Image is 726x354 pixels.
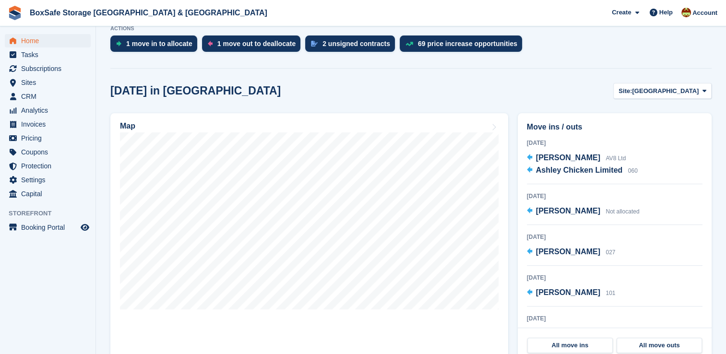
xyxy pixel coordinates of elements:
[613,83,712,99] button: Site: [GEOGRAPHIC_DATA]
[5,48,91,61] a: menu
[116,41,121,47] img: move_ins_to_allocate_icon-fdf77a2bb77ea45bf5b3d319d69a93e2d87916cf1d5bf7949dd705db3b84f3ca.svg
[418,40,517,47] div: 69 price increase opportunities
[536,248,600,256] span: [PERSON_NAME]
[617,338,702,353] a: All move outs
[527,287,616,299] a: [PERSON_NAME] 101
[527,233,702,241] div: [DATE]
[110,35,202,57] a: 1 move in to allocate
[612,8,631,17] span: Create
[606,290,615,296] span: 101
[322,40,390,47] div: 2 unsigned contracts
[606,249,615,256] span: 027
[5,90,91,103] a: menu
[681,8,691,17] img: Kim
[21,221,79,234] span: Booking Portal
[110,25,712,32] p: ACTIONS
[79,222,91,233] a: Preview store
[21,48,79,61] span: Tasks
[26,5,271,21] a: BoxSafe Storage [GEOGRAPHIC_DATA] & [GEOGRAPHIC_DATA]
[5,173,91,187] a: menu
[536,153,600,162] span: [PERSON_NAME]
[21,145,79,159] span: Coupons
[5,34,91,47] a: menu
[21,118,79,131] span: Invoices
[527,314,702,323] div: [DATE]
[21,173,79,187] span: Settings
[305,35,400,57] a: 2 unsigned contracts
[21,34,79,47] span: Home
[536,207,600,215] span: [PERSON_NAME]
[5,76,91,89] a: menu
[217,40,296,47] div: 1 move out to deallocate
[527,246,616,259] a: [PERSON_NAME] 027
[120,122,135,130] h2: Map
[527,205,640,218] a: [PERSON_NAME] Not allocated
[21,62,79,75] span: Subscriptions
[5,131,91,145] a: menu
[659,8,673,17] span: Help
[536,166,623,174] span: Ashley Chicken Limited
[5,187,91,201] a: menu
[527,152,626,165] a: [PERSON_NAME] AV8 Ltd
[5,118,91,131] a: menu
[632,86,699,96] span: [GEOGRAPHIC_DATA]
[527,273,702,282] div: [DATE]
[5,221,91,234] a: menu
[21,76,79,89] span: Sites
[9,209,95,218] span: Storefront
[8,6,22,20] img: stora-icon-8386f47178a22dfd0bd8f6a31ec36ba5ce8667c1dd55bd0f319d3a0aa187defe.svg
[5,159,91,173] a: menu
[400,35,527,57] a: 69 price increase opportunities
[692,8,717,18] span: Account
[5,104,91,117] a: menu
[527,338,613,353] a: All move ins
[527,139,702,147] div: [DATE]
[21,90,79,103] span: CRM
[21,159,79,173] span: Protection
[619,86,632,96] span: Site:
[202,35,305,57] a: 1 move out to deallocate
[606,155,626,162] span: AV8 Ltd
[5,62,91,75] a: menu
[527,121,702,133] h2: Move ins / outs
[110,84,281,97] h2: [DATE] in [GEOGRAPHIC_DATA]
[628,167,638,174] span: 060
[527,165,638,177] a: Ashley Chicken Limited 060
[208,41,213,47] img: move_outs_to_deallocate_icon-f764333ba52eb49d3ac5e1228854f67142a1ed5810a6f6cc68b1a99e826820c5.svg
[536,288,600,296] span: [PERSON_NAME]
[126,40,192,47] div: 1 move in to allocate
[527,192,702,201] div: [DATE]
[606,208,639,215] span: Not allocated
[5,145,91,159] a: menu
[21,131,79,145] span: Pricing
[21,187,79,201] span: Capital
[311,41,318,47] img: contract_signature_icon-13c848040528278c33f63329250d36e43548de30e8caae1d1a13099fd9432cc5.svg
[405,42,413,46] img: price_increase_opportunities-93ffe204e8149a01c8c9dc8f82e8f89637d9d84a8eef4429ea346261dce0b2c0.svg
[21,104,79,117] span: Analytics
